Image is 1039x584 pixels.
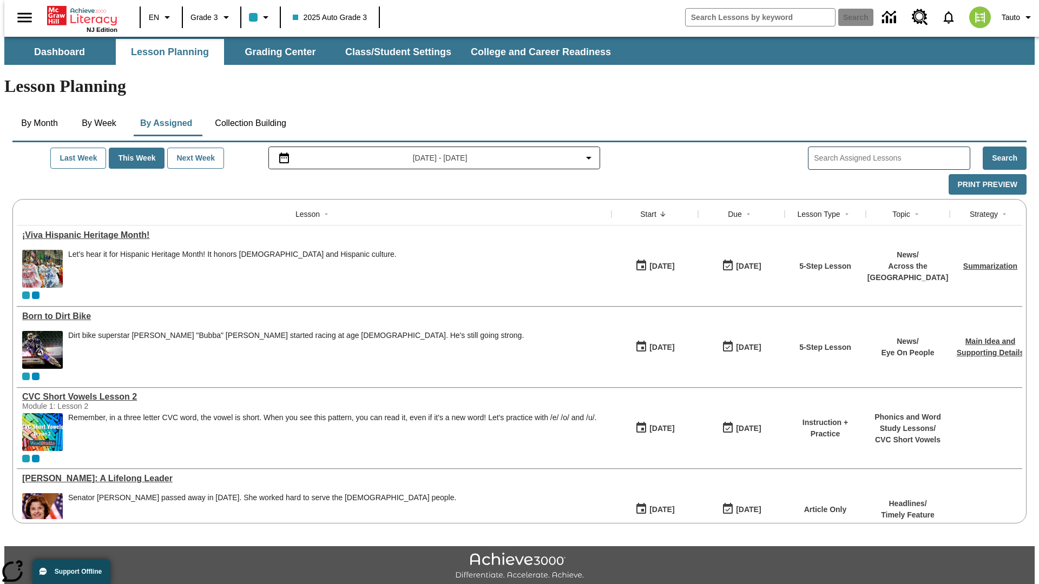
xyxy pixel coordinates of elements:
[632,418,678,439] button: 09/01/25: First time the lesson was available
[4,76,1035,96] h1: Lesson Planning
[736,260,761,273] div: [DATE]
[656,208,669,221] button: Sort
[22,373,30,380] div: Current Class
[649,422,674,435] div: [DATE]
[22,230,606,240] div: ¡Viva Hispanic Heritage Month!
[840,208,853,221] button: Sort
[245,8,277,27] button: Class color is light blue. Change class color
[68,331,524,369] div: Dirt bike superstar James "Bubba" Stewart started racing at age 4. He's still going strong.
[799,342,851,353] p: 5-Step Lesson
[790,417,860,440] p: Instruction + Practice
[649,503,674,516] div: [DATE]
[881,498,935,509] p: Headlines /
[226,39,334,65] button: Grading Center
[68,493,456,531] div: Senator Dianne Feinstein passed away in September 2023. She worked hard to serve the American peo...
[116,39,224,65] button: Lesson Planning
[22,402,185,410] div: Module 1: Lesson 2
[206,110,295,136] button: Collection Building
[149,12,159,23] span: EN
[892,209,910,220] div: Topic
[881,347,934,359] p: Eye On People
[949,174,1027,195] button: Print Preview
[32,291,40,299] div: OL 2025 Auto Grade 4
[963,3,997,31] button: Select a new avatar
[867,249,949,261] p: News /
[736,341,761,354] div: [DATE]
[997,8,1039,27] button: Profile/Settings
[582,151,595,164] svg: Collapse Date Range Filter
[736,422,761,435] div: [DATE]
[632,499,678,520] button: 09/01/25: First time the lesson was available
[50,148,106,169] button: Last Week
[167,148,224,169] button: Next Week
[871,412,944,434] p: Phonics and Word Study Lessons /
[455,553,584,580] img: Achieve3000 Differentiate Accelerate Achieve
[632,337,678,357] button: 09/01/25: First time the lesson was available
[68,250,397,288] div: Let's hear it for Hispanic Heritage Month! It honors Hispanic Americans and Hispanic culture.
[144,8,179,27] button: Language: EN, Select a language
[640,209,656,220] div: Start
[998,208,1011,221] button: Sort
[22,455,30,462] div: Current Class
[22,250,63,288] img: A photograph of Hispanic women participating in a parade celebrating Hispanic culture. The women ...
[22,474,606,483] a: Dianne Feinstein: A Lifelong Leader, Lessons
[32,559,110,584] button: Support Offline
[871,434,944,446] p: CVC Short Vowels
[12,110,67,136] button: By Month
[22,392,606,402] div: CVC Short Vowels Lesson 2
[876,3,905,32] a: Data Center
[109,148,165,169] button: This Week
[632,256,678,276] button: 09/01/25: First time the lesson was available
[905,3,935,32] a: Resource Center, Will open in new tab
[718,256,765,276] button: 09/01/25: Last day the lesson can be accessed
[799,261,851,272] p: 5-Step Lesson
[87,26,117,33] span: NJ Edition
[649,341,674,354] div: [DATE]
[68,331,524,340] div: Dirt bike superstar [PERSON_NAME] "Bubba" [PERSON_NAME] started racing at age [DEMOGRAPHIC_DATA]....
[814,150,970,166] input: Search Assigned Lessons
[742,208,755,221] button: Sort
[22,291,30,299] div: Current Class
[293,12,367,23] span: 2025 Auto Grade 3
[22,493,63,531] img: Senator Dianne Feinstein of California smiles with the U.S. flag behind her.
[55,568,102,575] span: Support Offline
[72,110,126,136] button: By Week
[881,336,934,347] p: News /
[881,509,935,521] p: Timely Feature
[963,262,1017,270] a: Summarization
[718,337,765,357] button: 09/01/25: Last day the lesson can be accessed
[320,208,333,221] button: Sort
[68,413,596,451] div: Remember, in a three letter CVC word, the vowel is short. When you see this pattern, you can read...
[337,39,460,65] button: Class/Student Settings
[983,147,1027,170] button: Search
[804,504,847,515] p: Article Only
[32,455,40,462] div: OL 2025 Auto Grade 4
[186,8,237,27] button: Grade: Grade 3, Select a grade
[22,311,606,321] a: Born to Dirt Bike, Lessons
[969,6,991,28] img: avatar image
[32,373,40,380] div: OL 2025 Auto Grade 4
[47,4,117,33] div: Home
[22,392,606,402] a: CVC Short Vowels Lesson 2, Lessons
[22,230,606,240] a: ¡Viva Hispanic Heritage Month! , Lessons
[910,208,923,221] button: Sort
[736,503,761,516] div: [DATE]
[4,39,621,65] div: SubNavbar
[686,9,835,26] input: search field
[22,413,63,451] img: CVC Short Vowels Lesson 2.
[68,413,596,422] p: Remember, in a three letter CVC word, the vowel is short. When you see this pattern, you can read...
[22,474,606,483] div: Dianne Feinstein: A Lifelong Leader
[131,110,201,136] button: By Assigned
[970,209,998,220] div: Strategy
[68,250,397,259] div: Let's hear it for Hispanic Heritage Month! It honors [DEMOGRAPHIC_DATA] and Hispanic culture.
[413,152,468,164] span: [DATE] - [DATE]
[957,337,1024,357] a: Main Idea and Supporting Details
[22,311,606,321] div: Born to Dirt Bike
